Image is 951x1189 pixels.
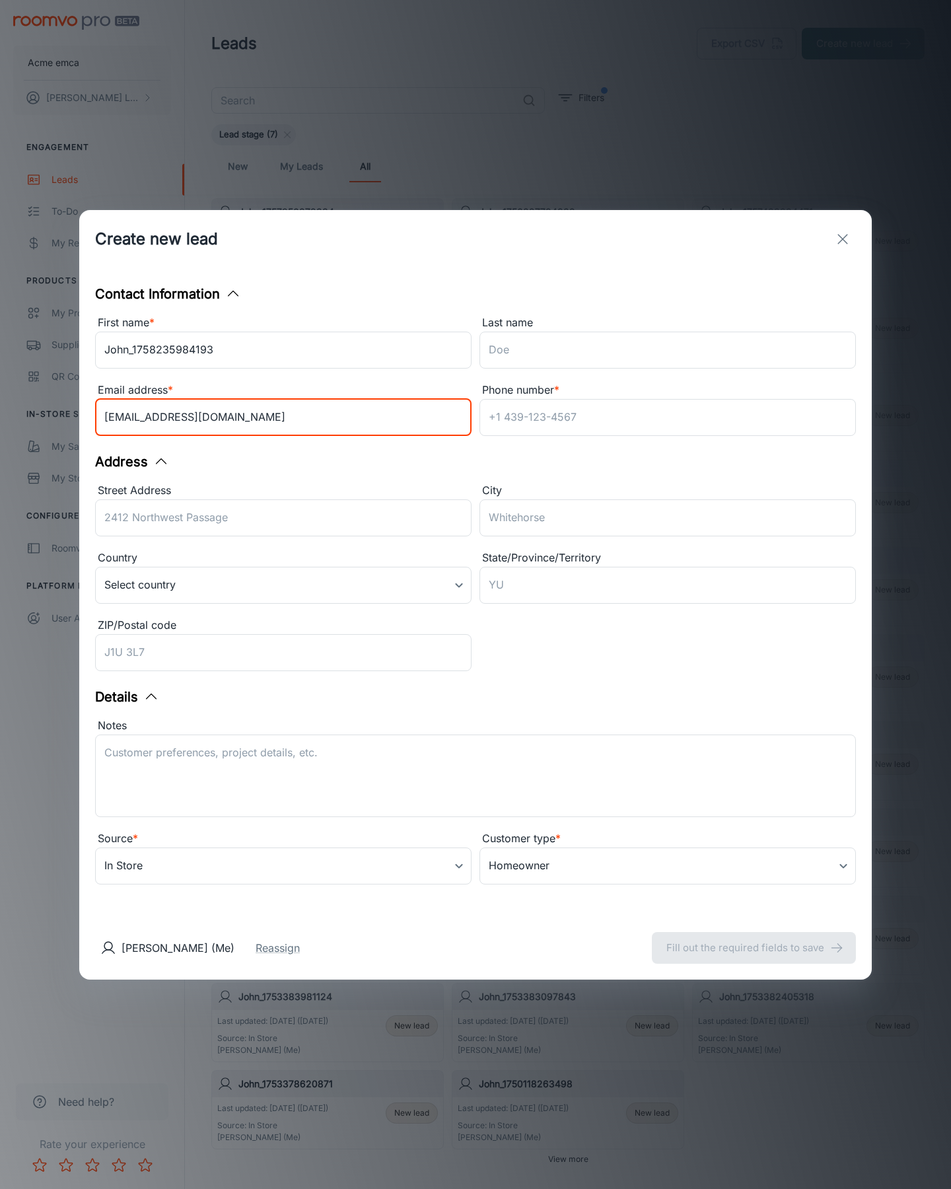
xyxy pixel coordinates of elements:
[95,847,472,884] div: In Store
[95,499,472,536] input: 2412 Northwest Passage
[95,399,472,436] input: myname@example.com
[479,482,856,499] div: City
[256,940,300,956] button: Reassign
[95,717,856,735] div: Notes
[479,382,856,399] div: Phone number
[95,567,472,604] div: Select country
[479,830,856,847] div: Customer type
[95,550,472,567] div: Country
[479,499,856,536] input: Whitehorse
[479,550,856,567] div: State/Province/Territory
[479,332,856,369] input: Doe
[95,284,241,304] button: Contact Information
[479,399,856,436] input: +1 439-123-4567
[95,617,472,634] div: ZIP/Postal code
[479,567,856,604] input: YU
[479,314,856,332] div: Last name
[95,452,169,472] button: Address
[479,847,856,884] div: Homeowner
[95,227,218,251] h1: Create new lead
[95,687,159,707] button: Details
[95,830,472,847] div: Source
[95,314,472,332] div: First name
[829,226,856,252] button: exit
[95,382,472,399] div: Email address
[95,482,472,499] div: Street Address
[122,940,234,956] p: [PERSON_NAME] (Me)
[95,332,472,369] input: John
[95,634,472,671] input: J1U 3L7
